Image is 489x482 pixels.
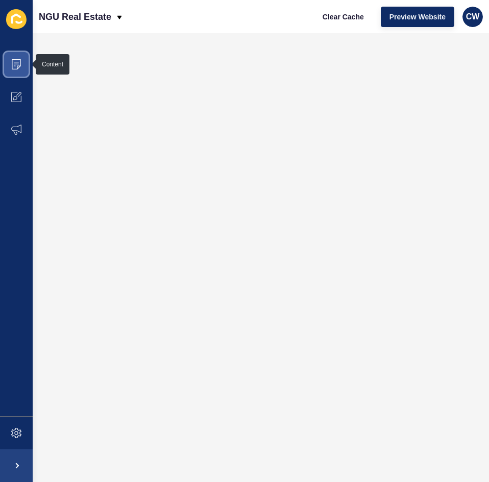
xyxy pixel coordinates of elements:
button: Preview Website [381,7,454,27]
span: Clear Cache [323,12,364,22]
div: Content [42,60,63,68]
span: Preview Website [389,12,446,22]
button: Clear Cache [314,7,373,27]
span: CW [466,12,480,22]
p: NGU Real Estate [39,4,111,30]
